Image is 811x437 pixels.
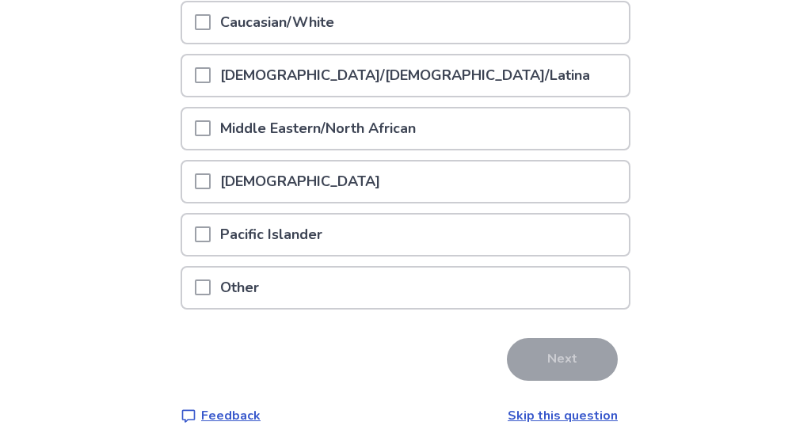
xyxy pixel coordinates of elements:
p: Other [211,268,268,308]
p: Pacific Islander [211,215,332,255]
a: Skip this question [508,407,618,424]
p: [DEMOGRAPHIC_DATA]/[DEMOGRAPHIC_DATA]/Latina [211,55,600,96]
button: Next [507,338,618,381]
a: Feedback [181,406,261,425]
p: Middle Eastern/North African [211,108,425,149]
p: Caucasian/White [211,2,344,43]
p: Feedback [201,406,261,425]
p: [DEMOGRAPHIC_DATA] [211,161,390,202]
